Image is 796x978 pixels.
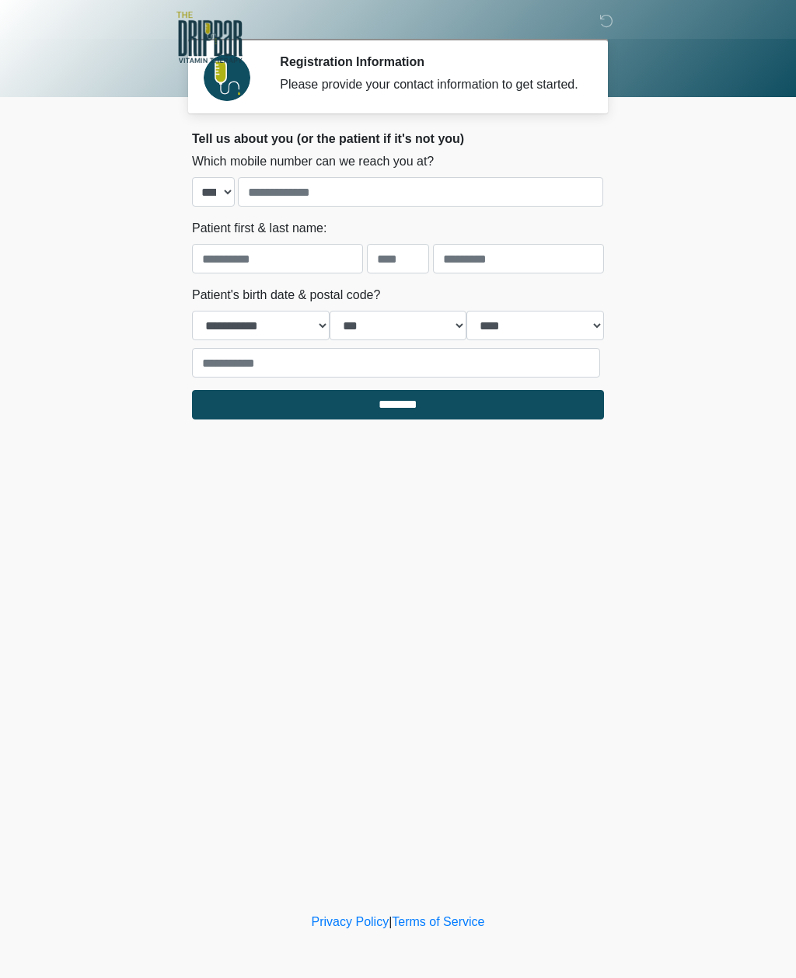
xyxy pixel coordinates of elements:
[392,915,484,928] a: Terms of Service
[176,12,243,63] img: The DRIPBaR - Alamo Ranch SATX Logo
[204,54,250,101] img: Agent Avatar
[280,75,581,94] div: Please provide your contact information to get started.
[192,131,604,146] h2: Tell us about you (or the patient if it's not you)
[389,915,392,928] a: |
[312,915,389,928] a: Privacy Policy
[192,152,434,171] label: Which mobile number can we reach you at?
[192,219,326,238] label: Patient first & last name:
[192,286,380,305] label: Patient's birth date & postal code?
